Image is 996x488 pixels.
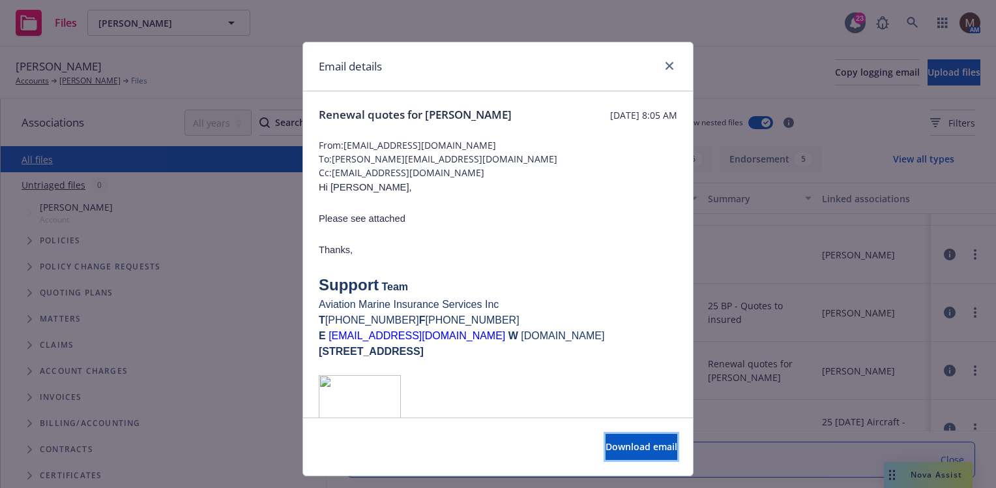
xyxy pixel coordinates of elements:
[319,152,677,166] span: To: [PERSON_NAME][EMAIL_ADDRESS][DOMAIN_NAME]
[319,330,326,341] b: E
[381,281,408,292] span: Team
[319,375,401,433] img: image001.png@01DC2BF3.D78D4800
[319,276,379,294] span: Support
[319,245,353,255] span: Thanks,
[319,346,424,357] a: [STREET_ADDRESS]
[606,440,677,453] span: Download email
[329,330,505,341] a: [EMAIL_ADDRESS][DOMAIN_NAME]
[319,107,512,123] span: Renewal quotes for [PERSON_NAME]
[319,138,677,152] span: From: [EMAIL_ADDRESS][DOMAIN_NAME]
[521,330,604,341] a: [DOMAIN_NAME]
[508,330,518,341] b: W
[610,108,677,122] span: [DATE] 8:05 AM
[319,182,412,192] span: Hi [PERSON_NAME],
[606,434,677,460] button: Download email
[319,213,405,224] span: Please see attached
[662,58,677,74] a: close
[419,314,426,326] b: F
[319,314,325,326] b: T
[319,58,382,75] h1: Email details
[319,166,677,179] span: Cc: [EMAIL_ADDRESS][DOMAIN_NAME]
[319,299,520,341] span: Aviation Marine Insurance Services Inc [PHONE_NUMBER] [PHONE_NUMBER]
